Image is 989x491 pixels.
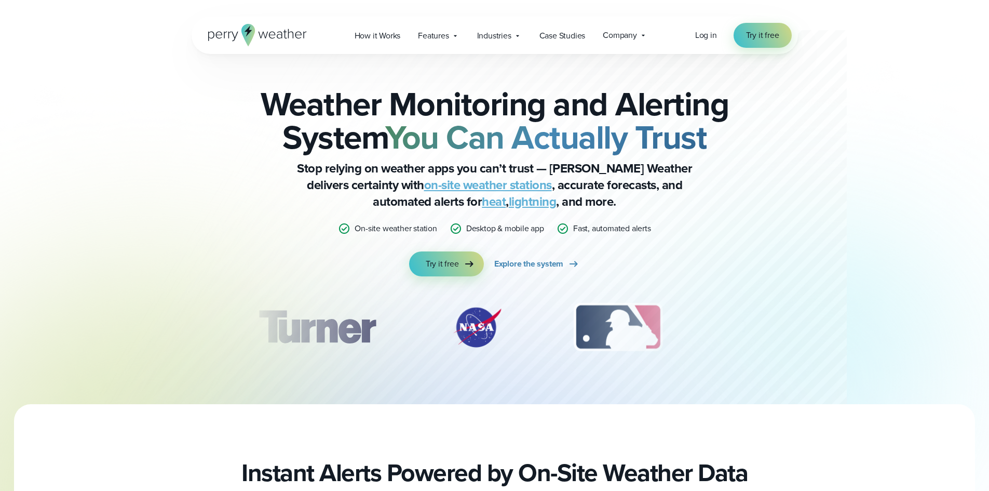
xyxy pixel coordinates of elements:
img: PGA.svg [723,301,806,353]
span: Try it free [746,29,779,42]
img: MLB.svg [563,301,673,353]
h2: Instant Alerts Powered by On-Site Weather Data [241,458,748,487]
a: lightning [509,192,557,211]
div: 2 of 12 [441,301,513,353]
strong: You Can Actually Trust [385,113,707,162]
a: How it Works [346,25,410,46]
a: Case Studies [531,25,594,46]
div: slideshow [243,301,746,359]
span: Explore the system [494,258,563,270]
div: 4 of 12 [723,301,806,353]
a: Log in [695,29,717,42]
span: Company [603,29,637,42]
span: Try it free [426,258,459,270]
p: On-site weather station [355,222,437,235]
div: 1 of 12 [243,301,390,353]
span: Industries [477,30,511,42]
a: heat [482,192,506,211]
img: NASA.svg [441,301,513,353]
span: How it Works [355,30,401,42]
span: Log in [695,29,717,41]
a: Explore the system [494,251,580,276]
p: Fast, automated alerts [573,222,651,235]
h2: Weather Monitoring and Alerting System [243,87,746,154]
a: on-site weather stations [424,176,552,194]
a: Try it free [409,251,484,276]
img: Turner-Construction_1.svg [243,301,390,353]
div: 3 of 12 [563,301,673,353]
p: Desktop & mobile app [466,222,544,235]
span: Case Studies [539,30,586,42]
p: Stop relying on weather apps you can’t trust — [PERSON_NAME] Weather delivers certainty with , ac... [287,160,702,210]
a: Try it free [734,23,792,48]
span: Features [418,30,449,42]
